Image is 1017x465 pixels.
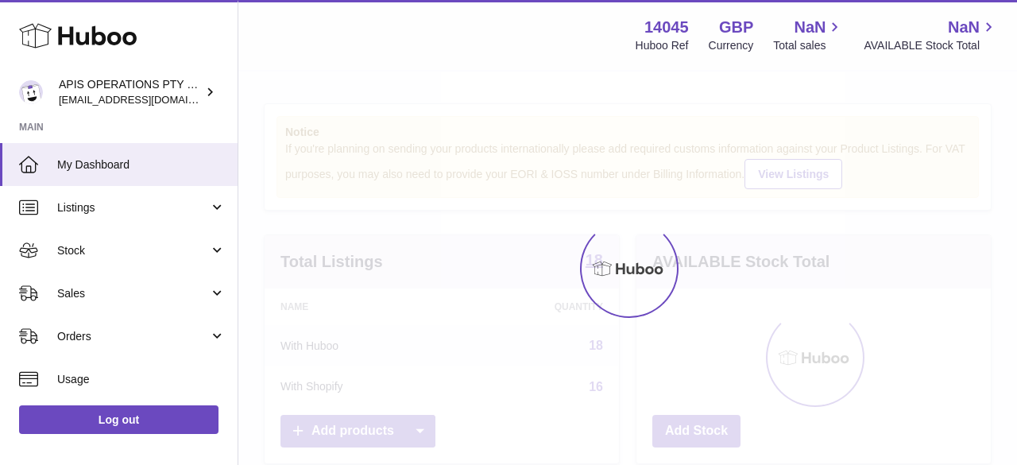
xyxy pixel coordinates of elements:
[773,17,844,53] a: NaN Total sales
[948,17,980,38] span: NaN
[864,38,998,53] span: AVAILABLE Stock Total
[57,372,226,387] span: Usage
[57,329,209,344] span: Orders
[19,80,43,104] img: internalAdmin-14045@internal.huboo.com
[644,17,689,38] strong: 14045
[57,286,209,301] span: Sales
[636,38,689,53] div: Huboo Ref
[719,17,753,38] strong: GBP
[19,405,218,434] a: Log out
[794,17,826,38] span: NaN
[59,93,234,106] span: [EMAIL_ADDRESS][DOMAIN_NAME]
[709,38,754,53] div: Currency
[57,200,209,215] span: Listings
[773,38,844,53] span: Total sales
[57,157,226,172] span: My Dashboard
[59,77,202,107] div: APIS OPERATIONS PTY LTD, T/A HONEY FOR LIFE
[864,17,998,53] a: NaN AVAILABLE Stock Total
[57,243,209,258] span: Stock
